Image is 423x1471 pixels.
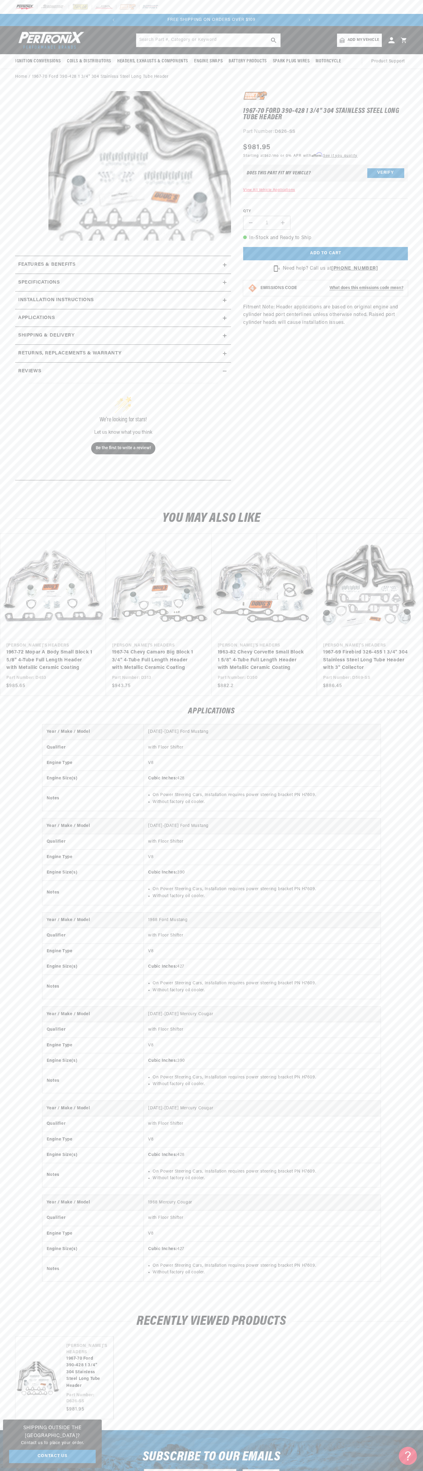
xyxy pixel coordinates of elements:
[15,513,408,524] h2: You may also like
[144,959,381,975] td: 427
[144,1147,381,1163] td: 428
[15,363,231,380] summary: Reviews
[9,1440,96,1446] p: Contact us to place your order.
[114,54,191,68] summary: Headers, Exhausts & Components
[42,1210,144,1226] th: Qualifier
[153,886,376,893] li: On Power Steering Cars, Installation requires power steering bracket PN H7609.
[15,708,408,715] h2: Applications
[42,1007,144,1022] th: Year / Make / Model
[303,14,316,26] button: Translation missing: en.sections.announcements.next_announcement
[42,1116,144,1132] th: Qualifier
[229,58,267,64] span: Battery Products
[243,188,295,192] a: View All Vehicle Applications
[42,1226,144,1241] th: Engine Type
[243,128,408,136] div: Part Number:
[273,58,310,64] span: Spark Plug Wires
[42,943,144,959] th: Engine Type
[243,142,270,153] span: $981.95
[144,1242,381,1257] td: 427
[42,1242,144,1257] th: Engine Size(s)
[18,261,75,269] h2: Features & Benefits
[120,17,303,23] div: Announcement
[371,54,408,69] summary: Product Support
[148,870,177,875] strong: Cubic Inches:
[191,54,226,68] summary: Engine Swaps
[153,1081,376,1088] li: Without factory oil cooler.
[243,108,408,120] h1: 1967-70 Ford 390-428 1 3/4" 304 Stainless Steel Long Tube Header
[15,74,408,80] nav: breadcrumbs
[42,818,144,834] th: Year / Make / Model
[32,74,168,80] a: 1967-70 Ford 390-428 1 3/4" 304 Stainless Steel Long Tube Header
[144,865,381,880] td: 390
[18,296,94,304] h2: Installation instructions
[42,880,144,905] th: Notes
[337,34,382,47] a: Add my vehicle
[42,771,144,786] th: Engine Size(s)
[243,234,408,242] p: In-Stock and Ready to Ship
[153,1175,376,1182] li: Without factory oil cooler.
[144,1101,381,1116] td: [DATE]-[DATE] Mercury Cougar
[117,58,188,64] span: Headers, Exhausts & Components
[144,913,381,928] td: 1968 Ford Mustang
[148,776,177,781] strong: Cubic Inches:
[42,755,144,771] th: Engine Type
[18,380,228,476] div: customer reviews
[153,1074,376,1081] li: On Power Steering Cars, Installation requires power steering bracket PN H7609.
[275,129,296,134] strong: D626-SS
[42,913,144,928] th: Year / Make / Model
[144,1132,381,1147] td: V8
[42,1257,144,1281] th: Notes
[18,332,74,340] h2: Shipping & Delivery
[248,283,257,293] img: Emissions code
[15,54,64,68] summary: Ignition Conversions
[153,792,376,798] li: On Power Steering Cars, Installation requires power steering bracket PN H7609.
[144,1007,381,1022] td: [DATE]-[DATE] Mercury Cougar
[42,1038,144,1053] th: Engine Type
[6,649,94,672] a: 1967-72 Mopar A Body Small Block 1 5/8" 4-Tube Full Length Header with Metallic Ceramic Coating
[144,1195,381,1210] td: 1968 Mercury Cougar
[144,740,381,755] td: with Floor Shifter
[112,649,200,672] a: 1967-74 Chevy Camaro Big Block 1 3/4" 4-Tube Full Length Header with Metallic Ceramic Coating
[260,286,297,290] strong: EMISSIONS CODE
[42,1132,144,1147] th: Engine Type
[18,314,55,322] span: Applications
[260,285,403,291] button: EMISSIONS CODEWhat does this emissions code mean?
[29,430,218,435] div: Let us know what you think
[243,209,408,214] label: QTY
[42,740,144,755] th: Qualifier
[18,367,41,375] h2: Reviews
[194,58,223,64] span: Engine Swaps
[144,943,381,959] td: V8
[15,256,231,274] summary: Features & Benefits
[67,58,111,64] span: Coils & Distributors
[144,1210,381,1226] td: with Floor Shifter
[144,755,381,771] td: V8
[15,91,231,244] media-gallery: Gallery Viewer
[144,724,381,740] td: [DATE]-[DATE] Ford Mustang
[144,818,381,834] td: [DATE]-[DATE] Ford Mustang
[42,975,144,999] th: Notes
[367,168,404,178] button: Verify
[15,291,231,309] summary: Installation instructions
[143,1451,281,1463] h3: Subscribe to our emails
[66,1355,101,1389] a: 1967-70 Ford 390-428 1 3/4" 304 Stainless Steel Long Tube Header
[9,1424,96,1440] h3: Shipping Outside the [GEOGRAPHIC_DATA]?
[153,1262,376,1269] li: On Power Steering Cars, Installation requires power steering bracket PN H7609.
[148,1153,177,1157] strong: Cubic Inches:
[144,1116,381,1132] td: with Floor Shifter
[15,58,61,64] span: Ignition Conversions
[42,865,144,880] th: Engine Size(s)
[15,74,27,80] a: Home
[42,928,144,943] th: Qualifier
[15,345,231,362] summary: Returns, Replacements & Warranty
[264,154,271,158] span: $62
[153,1269,376,1276] li: Without factory oil cooler.
[42,1163,144,1187] th: Notes
[64,54,114,68] summary: Coils & Distributors
[153,1168,376,1175] li: On Power Steering Cars, Installation requires power steering bracket PN H7609.
[42,1147,144,1163] th: Engine Size(s)
[218,649,305,672] a: 1963-82 Chevy Corvette Small Block 1 5/8" 4-Tube Full Length Header with Metallic Ceramic Coating
[107,14,120,26] button: Translation missing: en.sections.announcements.previous_announcement
[9,1450,96,1463] a: Contact Us
[18,279,60,287] h2: Specifications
